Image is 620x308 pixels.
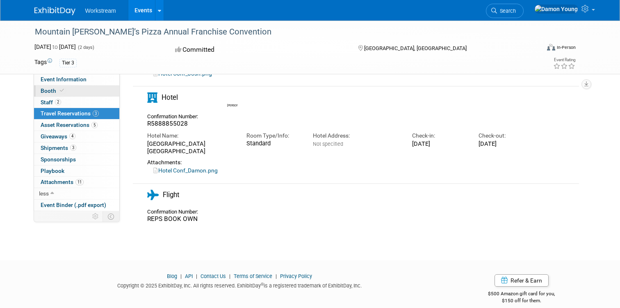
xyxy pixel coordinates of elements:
i: Flight [147,190,159,200]
div: Event Format [496,43,576,55]
div: Confirmation Number: [147,111,204,120]
span: (2 days) [77,45,94,50]
div: In-Person [556,44,576,51]
div: Attachments: [147,159,533,166]
div: Confirmation Number: [147,206,204,215]
span: Hotel [162,93,178,101]
span: 3 [70,145,76,151]
span: 4 [69,133,75,139]
div: [DATE] [479,140,533,147]
div: Check-in: [412,132,466,140]
span: [DATE] [DATE] [34,44,76,50]
img: ExhibitDay [34,7,75,15]
span: Sponsorships [41,156,76,163]
a: less [34,188,119,199]
div: [GEOGRAPHIC_DATA] [GEOGRAPHIC_DATA] [147,140,234,155]
span: Asset Reservations [41,122,98,128]
div: $500 Amazon gift card for you, [457,285,586,304]
a: Travel Reservations3 [34,108,119,119]
a: Hotel Conf_Josh.png [153,70,212,77]
sup: ® [261,282,264,287]
span: to [51,44,59,50]
span: 3 [93,110,99,117]
div: Damon Young [225,91,239,108]
a: Asset Reservations5 [34,120,119,131]
div: Event Rating [553,58,575,62]
span: less [39,190,49,197]
span: | [178,273,184,279]
div: Hotel Name: [147,132,234,140]
span: Flight [163,191,179,199]
i: Hotel [147,92,157,103]
span: Staff [41,99,61,106]
a: API [185,273,193,279]
span: | [274,273,279,279]
div: Mountain [PERSON_NAME]’s Pizza Annual Franchise Convention [32,25,530,39]
a: Hotel Conf_Damon.png [153,167,218,174]
span: Travel Reservations [41,110,99,117]
span: | [227,273,232,279]
a: Search [486,4,524,18]
span: REPS BOOK OWN [147,215,198,223]
div: Damon Young [227,103,237,108]
a: Terms of Service [234,273,272,279]
a: Event Information [34,74,119,85]
a: Privacy Policy [280,273,312,279]
div: Tier 3 [59,59,77,67]
td: Personalize Event Tab Strip [89,211,103,222]
div: Standard [246,140,301,147]
a: Booth [34,85,119,97]
span: Workstream [85,7,116,14]
img: Damon Young [534,5,578,14]
a: Giveaways4 [34,131,119,142]
span: 5 [91,122,98,128]
span: | [194,273,199,279]
div: Check-out: [479,132,533,140]
td: Toggle Event Tabs [103,211,119,222]
span: 11 [75,179,84,185]
a: Blog [167,273,177,279]
a: Playbook [34,165,119,177]
div: Hotel Address: [313,132,400,140]
span: Playbook [41,168,64,174]
a: Shipments3 [34,143,119,154]
span: Search [497,8,516,14]
i: Booth reservation complete [60,88,64,93]
span: [GEOGRAPHIC_DATA], [GEOGRAPHIC_DATA] [364,45,467,51]
span: Giveaways [41,133,75,140]
img: Format-Inperson.png [547,44,555,51]
span: Event Binder (.pdf export) [41,202,106,208]
div: Room Type/Info: [246,132,301,140]
div: [DATE] [412,140,466,147]
div: $150 off for them. [457,297,586,304]
td: Tags [34,58,52,67]
a: Event Binder (.pdf export) [34,200,119,211]
a: Attachments11 [34,177,119,188]
img: Damon Young [227,91,239,103]
span: R5888855028 [147,120,188,127]
span: Booth [41,87,66,94]
div: Copyright © 2025 ExhibitDay, Inc. All rights reserved. ExhibitDay is a registered trademark of Ex... [34,280,445,290]
span: Not specified [313,141,343,147]
div: Committed [173,43,345,57]
a: Staff2 [34,97,119,108]
a: Refer & Earn [495,274,549,287]
span: 2 [55,99,61,105]
a: Sponsorships [34,154,119,165]
span: Shipments [41,145,76,151]
span: Event Information [41,76,87,83]
a: Contact Us [201,273,226,279]
span: Attachments [41,179,84,185]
